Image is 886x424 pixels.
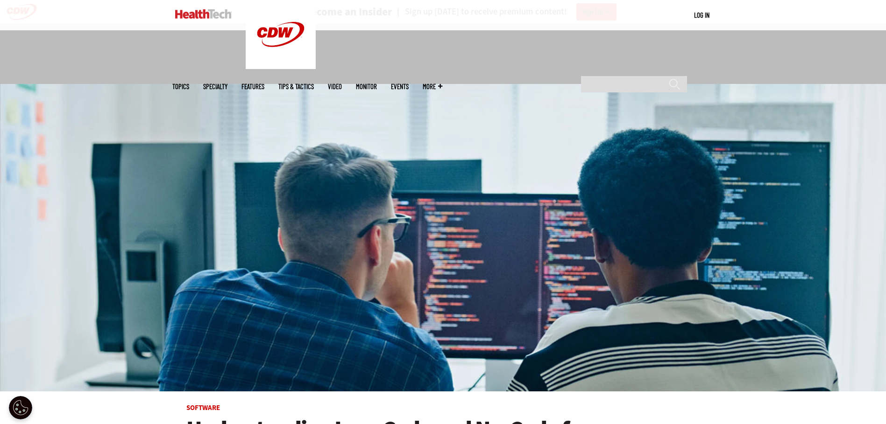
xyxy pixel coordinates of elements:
button: Open Preferences [9,396,32,419]
a: Video [328,83,342,90]
a: Log in [694,11,709,19]
a: MonITor [356,83,377,90]
a: Features [241,83,264,90]
a: Software [186,403,220,412]
span: More [423,83,442,90]
span: Topics [172,83,189,90]
img: Home [175,9,232,19]
div: User menu [694,10,709,20]
span: Specialty [203,83,227,90]
a: Tips & Tactics [278,83,314,90]
div: Cookie Settings [9,396,32,419]
a: Events [391,83,409,90]
a: CDW [246,62,316,71]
